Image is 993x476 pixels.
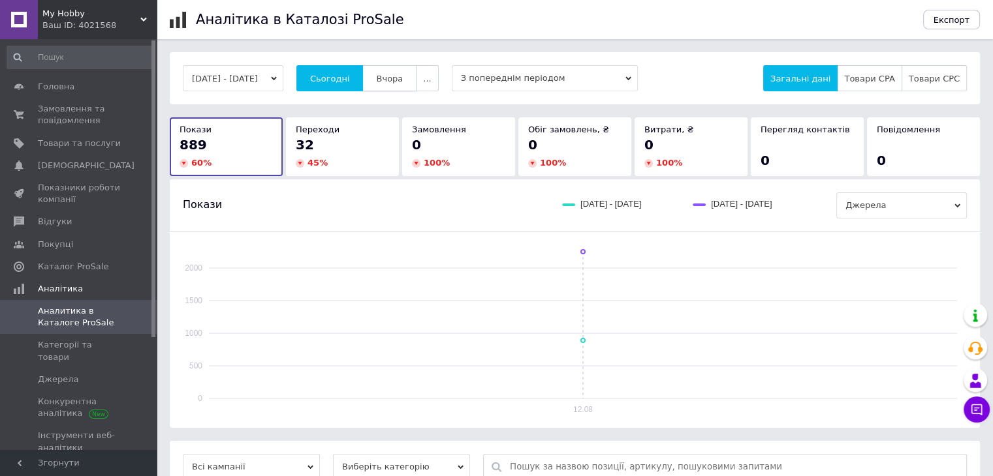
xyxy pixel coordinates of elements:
span: Загальні дані [770,74,830,83]
text: 500 [189,361,202,370]
span: 100 % [424,158,450,168]
span: Експорт [934,15,970,25]
text: 0 [198,394,202,403]
span: Обіг замовлень, ₴ [528,125,609,134]
span: Витрати, ₴ [644,125,694,134]
button: Вчора [362,65,417,91]
h1: Аналітика в Каталозі ProSale [196,12,403,27]
span: 0 [761,153,770,168]
span: Переходи [296,125,339,134]
span: 0 [644,137,654,153]
span: Сьогодні [310,74,350,83]
span: Товари CPA [844,74,894,83]
input: Пошук [7,46,154,69]
span: Джерела [38,374,78,385]
button: Товари CPA [837,65,902,91]
span: 45 % [307,158,328,168]
button: Експорт [923,10,981,29]
span: [DEMOGRAPHIC_DATA] [38,160,134,171]
button: [DATE] - [DATE] [183,65,283,91]
span: Джерела [836,192,967,218]
span: Замовлення та повідомлення [38,103,121,126]
span: Покупці [38,239,73,250]
span: Показники роботи компанії [38,182,121,205]
text: 1000 [185,329,202,338]
span: Аналитика в Каталоге ProSale [38,305,121,329]
span: Перегляд контактів [761,125,850,134]
span: Аналітика [38,283,83,295]
span: ... [423,74,431,83]
span: З попереднім періодом [452,65,638,91]
span: 60 % [191,158,212,168]
button: Товари CPC [902,65,967,91]
span: My Hobby [42,8,140,20]
button: Чат з покупцем [964,396,990,423]
span: Повідомлення [877,125,940,134]
span: Відгуки [38,216,72,228]
button: Сьогодні [296,65,364,91]
span: Конкурентна аналітика [38,396,121,419]
span: 0 [528,137,537,153]
div: Ваш ID: 4021568 [42,20,157,31]
span: Товари CPC [909,74,960,83]
span: 32 [296,137,314,153]
button: ... [416,65,438,91]
span: Покази [183,198,222,212]
span: Категорії та товари [38,339,121,363]
span: 100 % [540,158,566,168]
text: 1500 [185,296,202,305]
span: 100 % [656,158,682,168]
span: Вчора [376,74,403,83]
span: Інструменти веб-аналітики [38,430,121,453]
span: 0 [412,137,421,153]
span: Замовлення [412,125,466,134]
span: 0 [877,153,886,168]
button: Загальні дані [763,65,838,91]
span: Товари та послуги [38,138,121,149]
text: 12.08 [573,405,593,414]
text: 2000 [185,263,202,273]
span: Головна [38,81,74,93]
span: Каталог ProSale [38,261,108,273]
span: Покази [180,125,212,134]
span: 889 [180,137,207,153]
